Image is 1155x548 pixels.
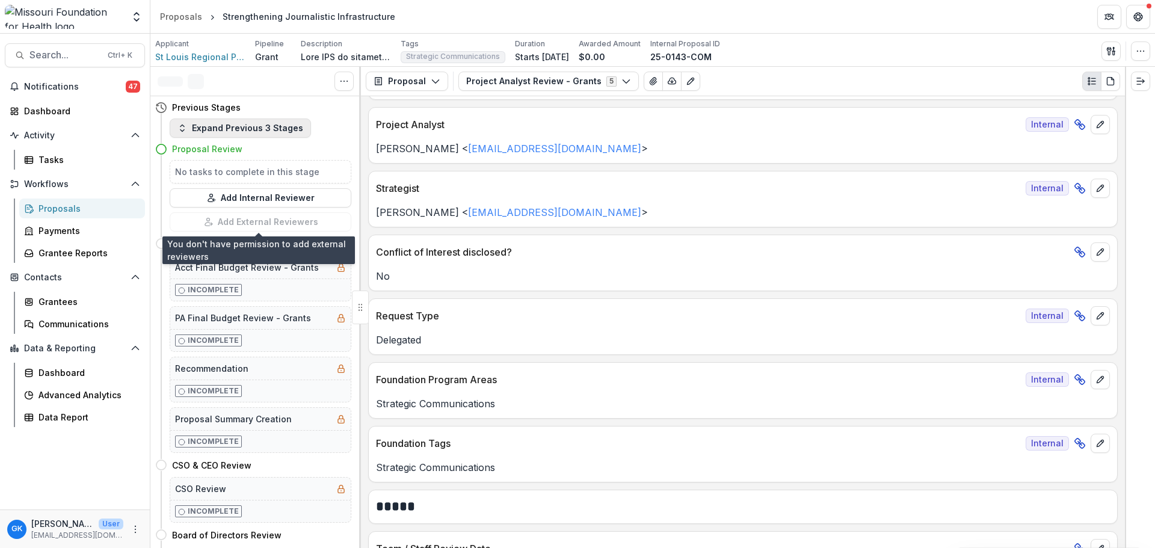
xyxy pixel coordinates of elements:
[170,188,351,208] button: Add Internal Reviewer
[1091,434,1110,453] button: edit
[468,143,641,155] a: [EMAIL_ADDRESS][DOMAIN_NAME]
[38,153,135,166] div: Tasks
[1082,72,1101,91] button: Plaintext view
[1026,436,1069,451] span: Internal
[155,51,245,63] a: St Louis Regional Public Media Inc
[24,105,135,117] div: Dashboard
[5,77,145,96] button: Notifications47
[38,295,135,308] div: Grantees
[38,366,135,379] div: Dashboard
[1091,115,1110,134] button: edit
[1091,306,1110,325] button: edit
[1026,309,1069,323] span: Internal
[24,343,126,354] span: Data & Reporting
[38,224,135,237] div: Payments
[681,72,700,91] button: Edit as form
[31,530,123,541] p: [EMAIL_ADDRESS][DOMAIN_NAME]
[160,10,202,23] div: Proposals
[99,519,123,529] p: User
[31,517,94,530] p: [PERSON_NAME]
[172,459,251,472] h4: CSO & CEO Review
[376,372,1021,387] p: Foundation Program Areas
[188,335,239,346] p: Incomplete
[376,181,1021,195] p: Strategist
[650,38,720,49] p: Internal Proposal ID
[1091,370,1110,389] button: edit
[5,268,145,287] button: Open Contacts
[24,179,126,189] span: Workflows
[24,131,126,141] span: Activity
[172,529,282,541] h4: Board of Directors Review
[1097,5,1121,29] button: Partners
[334,72,354,91] button: Toggle View Cancelled Tasks
[1091,179,1110,198] button: edit
[1126,5,1150,29] button: Get Help
[376,205,1110,220] p: [PERSON_NAME] < >
[5,174,145,194] button: Open Workflows
[38,247,135,259] div: Grantee Reports
[5,101,145,121] a: Dashboard
[19,292,145,312] a: Grantees
[1101,72,1120,91] button: PDF view
[5,339,145,358] button: Open Data & Reporting
[172,238,250,250] h4: Post Team Review
[376,396,1110,411] p: Strategic Communications
[19,243,145,263] a: Grantee Reports
[376,309,1021,323] p: Request Type
[19,221,145,241] a: Payments
[376,269,1110,283] p: No
[175,362,248,375] h5: Recommendation
[126,81,140,93] span: 47
[24,272,126,283] span: Contacts
[579,51,605,63] p: $0.00
[301,38,342,49] p: Description
[376,141,1110,156] p: [PERSON_NAME] < >
[38,389,135,401] div: Advanced Analytics
[19,363,145,383] a: Dashboard
[1026,181,1069,195] span: Internal
[376,436,1021,451] p: Foundation Tags
[188,436,239,447] p: Incomplete
[29,49,100,61] span: Search...
[401,38,419,49] p: Tags
[376,245,1069,259] p: Conflict of Interest disclosed?
[11,525,22,533] div: Grace Kyung
[515,38,545,49] p: Duration
[19,314,145,334] a: Communications
[38,411,135,423] div: Data Report
[155,8,400,25] nav: breadcrumb
[19,199,145,218] a: Proposals
[155,8,207,25] a: Proposals
[458,72,639,91] button: Project Analyst Review - Grants5
[5,126,145,145] button: Open Activity
[255,38,284,49] p: Pipeline
[1026,117,1069,132] span: Internal
[376,460,1110,475] p: Strategic Communications
[172,143,242,155] h4: Proposal Review
[19,407,145,427] a: Data Report
[366,72,448,91] button: Proposal
[188,285,239,295] p: Incomplete
[38,318,135,330] div: Communications
[650,51,712,63] p: 25-0143-COM
[175,165,346,178] h5: No tasks to complete in this stage
[468,206,641,218] a: [EMAIL_ADDRESS][DOMAIN_NAME]
[105,49,135,62] div: Ctrl + K
[579,38,641,49] p: Awarded Amount
[155,38,189,49] p: Applicant
[188,386,239,396] p: Incomplete
[1091,242,1110,262] button: edit
[376,333,1110,347] p: Delegated
[515,51,569,63] p: Starts [DATE]
[175,413,292,425] h5: Proposal Summary Creation
[38,202,135,215] div: Proposals
[406,52,500,61] span: Strategic Communications
[175,261,319,274] h5: Acct Final Budget Review - Grants
[170,212,351,232] button: Add External Reviewers
[172,101,241,114] h4: Previous Stages
[255,51,279,63] p: Grant
[376,117,1021,132] p: Project Analyst
[24,82,126,92] span: Notifications
[1026,372,1069,387] span: Internal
